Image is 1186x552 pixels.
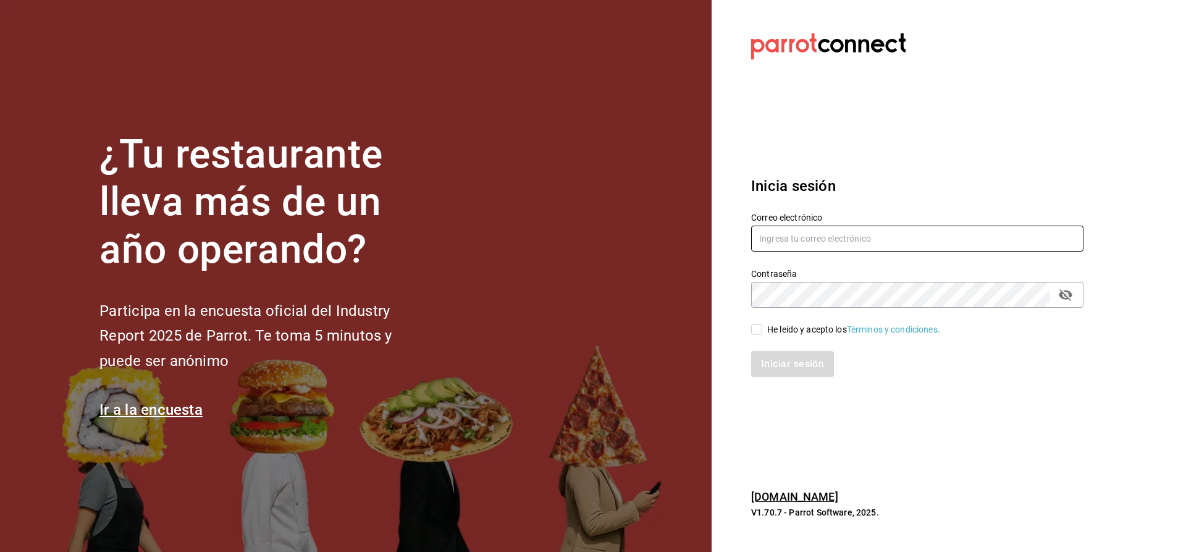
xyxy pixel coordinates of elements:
[751,175,1083,197] h3: Inicia sesión
[1055,284,1076,305] button: passwordField
[99,401,203,418] a: Ir a la encuesta
[99,299,433,374] h2: Participa en la encuesta oficial del Industry Report 2025 de Parrot. Te toma 5 minutos y puede se...
[751,270,1083,278] label: Contraseña
[751,506,1083,519] p: V1.70.7 - Parrot Software, 2025.
[767,323,940,336] div: He leído y acepto los
[847,325,940,334] a: Términos y condiciones.
[751,490,838,503] a: [DOMAIN_NAME]
[99,131,433,273] h1: ¿Tu restaurante lleva más de un año operando?
[751,213,1083,222] label: Correo electrónico
[751,226,1083,252] input: Ingresa tu correo electrónico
